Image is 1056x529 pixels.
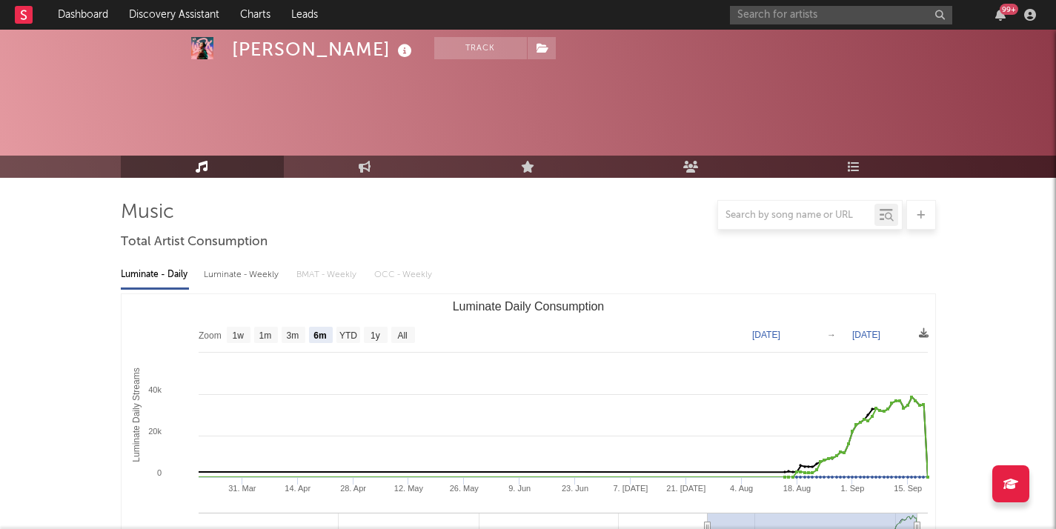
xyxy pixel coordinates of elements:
text: 12. May [393,484,423,493]
input: Search for artists [730,6,952,24]
text: 18. Aug [783,484,810,493]
input: Search by song name or URL [718,210,874,222]
text: 0 [156,468,161,477]
span: Total Artist Consumption [121,233,268,251]
text: 15. Sep [894,484,922,493]
text: 1m [259,330,271,341]
text: 40k [148,385,162,394]
text: 6m [313,330,326,341]
text: 20k [148,427,162,436]
text: → [827,330,836,340]
text: YTD [339,330,356,341]
text: All [397,330,407,341]
text: 26. May [449,484,479,493]
text: 1y [371,330,380,341]
text: 14. Apr [285,484,311,493]
text: 7. [DATE] [613,484,648,493]
text: 1. Sep [840,484,864,493]
button: 99+ [995,9,1006,21]
text: 3m [286,330,299,341]
div: [PERSON_NAME] [232,37,416,61]
text: 1w [232,330,244,341]
text: 31. Mar [228,484,256,493]
text: [DATE] [852,330,880,340]
text: 23. Jun [561,484,588,493]
text: [DATE] [752,330,780,340]
text: 28. Apr [340,484,366,493]
text: Zoom [199,330,222,341]
text: Luminate Daily Consumption [452,300,604,313]
text: Luminate Daily Streams [130,367,141,462]
button: Track [434,37,527,59]
div: Luminate - Weekly [204,262,282,287]
div: 99 + [1000,4,1018,15]
div: Luminate - Daily [121,262,189,287]
text: 21. [DATE] [666,484,705,493]
text: 9. Jun [508,484,531,493]
text: 4. Aug [730,484,753,493]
